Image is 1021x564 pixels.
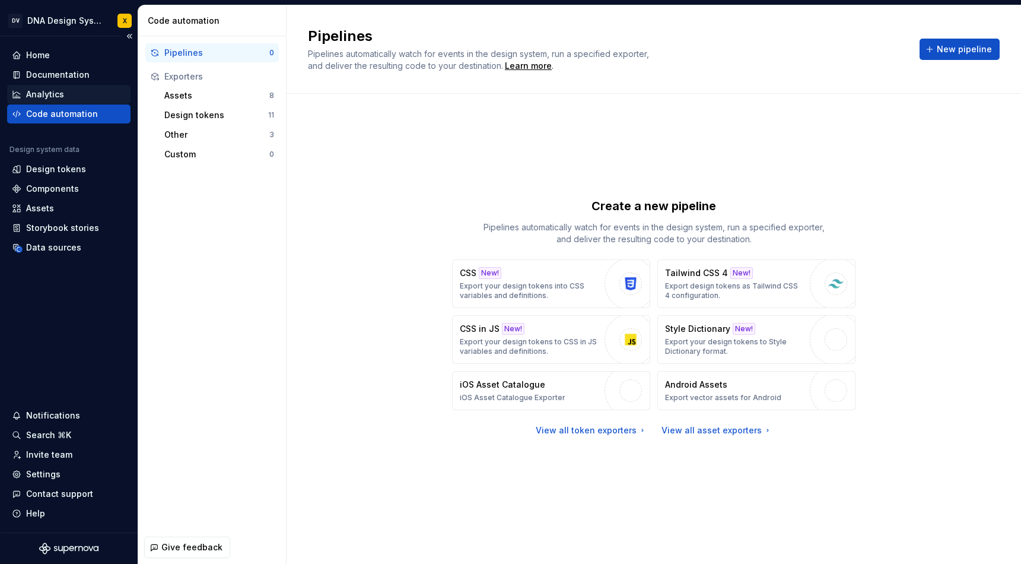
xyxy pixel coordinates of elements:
[26,69,90,81] div: Documentation
[164,148,269,160] div: Custom
[269,91,274,100] div: 8
[665,337,804,356] p: Export your design tokens to Style Dictionary format.
[26,222,99,234] div: Storybook stories
[502,323,524,335] div: New!
[26,108,98,120] div: Code automation
[160,145,279,164] button: Custom0
[7,46,131,65] a: Home
[39,543,98,555] svg: Supernova Logo
[26,508,45,519] div: Help
[164,129,269,141] div: Other
[269,48,274,58] div: 0
[7,406,131,425] button: Notifications
[26,449,72,461] div: Invite team
[460,281,599,300] p: Export your design tokens into CSS variables and definitions.
[452,371,650,410] button: iOS Asset CatalogueiOS Asset Catalogue Exporter
[479,267,501,279] div: New!
[591,198,716,214] p: Create a new pipeline
[27,15,103,27] div: DNA Design System
[7,445,131,464] a: Invite team
[503,62,554,71] span: .
[7,104,131,123] a: Code automation
[161,541,222,553] span: Give feedback
[164,47,269,59] div: Pipelines
[26,202,54,214] div: Assets
[26,488,93,500] div: Contact support
[665,323,730,335] p: Style Dictionary
[164,109,268,121] div: Design tokens
[452,259,650,308] button: CSSNew!Export your design tokens into CSS variables and definitions.
[160,86,279,105] button: Assets8
[665,281,804,300] p: Export design tokens as Tailwind CSS 4 configuration.
[2,8,135,33] button: DVDNA Design SystemX
[657,259,855,308] button: Tailwind CSS 4New!Export design tokens as Tailwind CSS 4 configuration.
[268,110,274,120] div: 11
[26,429,71,441] div: Search ⌘K
[476,221,832,245] p: Pipelines automatically watch for events in the design system, run a specified exporter, and deli...
[121,28,138,45] button: Collapse sidebar
[160,125,279,144] button: Other3
[7,85,131,104] a: Analytics
[7,484,131,503] button: Contact support
[665,379,727,391] p: Android Assets
[164,71,274,83] div: Exporters
[164,90,269,102] div: Assets
[26,410,80,422] div: Notifications
[123,16,127,26] div: X
[460,323,500,335] p: CSS in JS
[26,49,50,61] div: Home
[145,43,279,62] button: Pipelines0
[7,465,131,484] a: Settings
[657,315,855,364] button: Style DictionaryNew!Export your design tokens to Style Dictionary format.
[7,218,131,237] a: Storybook stories
[26,183,79,195] div: Components
[536,424,647,436] a: View all token exporters
[7,179,131,198] a: Components
[26,242,81,254] div: Data sources
[9,145,79,154] div: Design system data
[937,43,992,55] span: New pipeline
[7,504,131,523] button: Help
[733,323,755,335] div: New!
[308,49,651,71] span: Pipelines automatically watch for events in the design system, run a specified exporter, and deli...
[7,160,131,179] a: Design tokens
[7,238,131,257] a: Data sources
[26,163,86,175] div: Design tokens
[665,393,781,403] p: Export vector assets for Android
[460,337,599,356] p: Export your design tokens to CSS in JS variables and definitions.
[26,88,64,100] div: Analytics
[460,393,565,403] p: iOS Asset Catalogue Exporter
[661,424,772,436] a: View all asset exporters
[460,267,476,279] p: CSS
[505,60,552,72] a: Learn more
[269,150,274,159] div: 0
[920,39,1000,60] button: New pipeline
[7,199,131,218] a: Assets
[665,267,728,279] p: Tailwind CSS 4
[308,27,905,46] h2: Pipelines
[148,15,281,27] div: Code automation
[269,130,274,140] div: 3
[657,371,855,410] button: Android AssetsExport vector assets for Android
[730,267,753,279] div: New!
[26,468,61,480] div: Settings
[8,14,23,28] div: DV
[452,315,650,364] button: CSS in JSNew!Export your design tokens to CSS in JS variables and definitions.
[460,379,545,391] p: iOS Asset Catalogue
[144,537,230,558] button: Give feedback
[7,426,131,445] button: Search ⌘K
[7,65,131,84] a: Documentation
[160,106,279,125] button: Design tokens11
